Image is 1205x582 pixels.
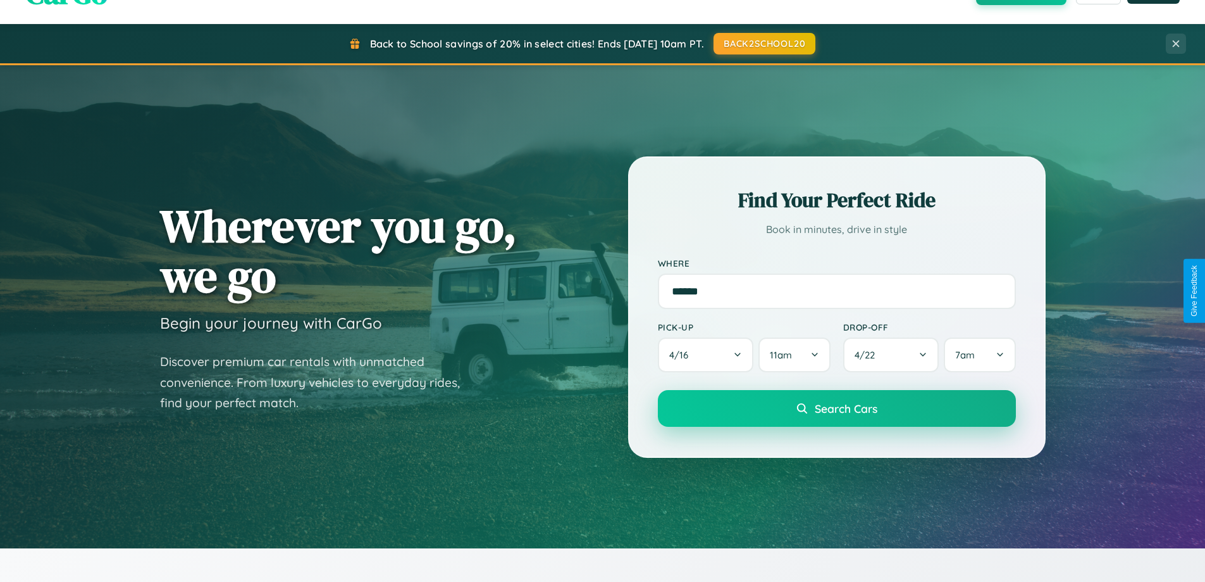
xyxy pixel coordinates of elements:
button: 11am [758,338,830,372]
button: 4/16 [658,338,754,372]
label: Where [658,258,1016,269]
button: 4/22 [843,338,939,372]
span: 11am [770,349,792,361]
button: 7am [944,338,1015,372]
h2: Find Your Perfect Ride [658,186,1016,214]
button: BACK2SCHOOL20 [714,33,815,54]
label: Pick-up [658,322,831,332]
p: Book in minutes, drive in style [658,220,1016,239]
span: 4 / 22 [855,349,881,361]
span: 4 / 16 [669,349,695,361]
label: Drop-off [843,322,1016,332]
h1: Wherever you go, we go [160,201,517,301]
p: Discover premium car rentals with unmatched convenience. From luxury vehicles to everyday rides, ... [160,351,476,414]
span: Back to School savings of 20% in select cities! Ends [DATE] 10am PT. [370,37,704,50]
h3: Begin your journey with CarGo [160,313,382,332]
div: Give Feedback [1190,265,1199,317]
span: 7am [955,349,975,361]
span: Search Cars [815,402,877,415]
button: Search Cars [658,390,1016,427]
